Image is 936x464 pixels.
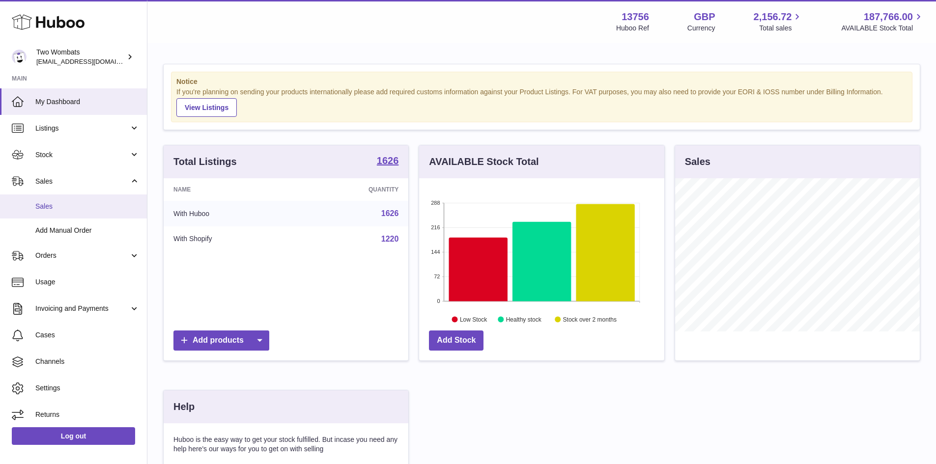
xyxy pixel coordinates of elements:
[12,50,27,64] img: internalAdmin-13756@internal.huboo.com
[429,330,483,351] a: Add Stock
[431,224,440,230] text: 216
[164,226,296,252] td: With Shopify
[173,330,269,351] a: Add products
[841,10,924,33] a: 187,766.00 AVAILABLE Stock Total
[864,10,913,24] span: 187,766.00
[694,10,715,24] strong: GBP
[841,24,924,33] span: AVAILABLE Stock Total
[35,150,129,160] span: Stock
[36,48,125,66] div: Two Wombats
[35,383,140,393] span: Settings
[176,98,237,117] a: View Listings
[35,251,129,260] span: Orders
[754,10,792,24] span: 2,156.72
[36,57,144,65] span: [EMAIL_ADDRESS][DOMAIN_NAME]
[431,200,440,206] text: 288
[429,155,539,168] h3: AVAILABLE Stock Total
[687,24,715,33] div: Currency
[176,77,907,86] strong: Notice
[563,316,617,323] text: Stock over 2 months
[381,209,399,218] a: 1626
[176,87,907,117] div: If you're planning on sending your products internationally please add required customs informati...
[35,226,140,235] span: Add Manual Order
[173,155,237,168] h3: Total Listings
[173,435,398,454] p: Huboo is the easy way to get your stock fulfilled. But incase you need any help here's our ways f...
[460,316,487,323] text: Low Stock
[35,330,140,340] span: Cases
[381,235,399,243] a: 1220
[164,178,296,201] th: Name
[506,316,542,323] text: Healthy stock
[754,10,803,33] a: 2,156.72 Total sales
[377,156,399,167] a: 1626
[35,277,140,287] span: Usage
[622,10,649,24] strong: 13756
[12,427,135,445] a: Log out
[164,201,296,226] td: With Huboo
[431,249,440,255] text: 144
[296,178,409,201] th: Quantity
[35,124,129,133] span: Listings
[685,155,710,168] h3: Sales
[434,273,440,279] text: 72
[35,177,129,186] span: Sales
[35,304,129,313] span: Invoicing and Payments
[377,156,399,165] strong: 1626
[35,410,140,419] span: Returns
[173,400,195,413] h3: Help
[437,298,440,304] text: 0
[35,202,140,211] span: Sales
[616,24,649,33] div: Huboo Ref
[759,24,803,33] span: Total sales
[35,357,140,366] span: Channels
[35,97,140,107] span: My Dashboard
